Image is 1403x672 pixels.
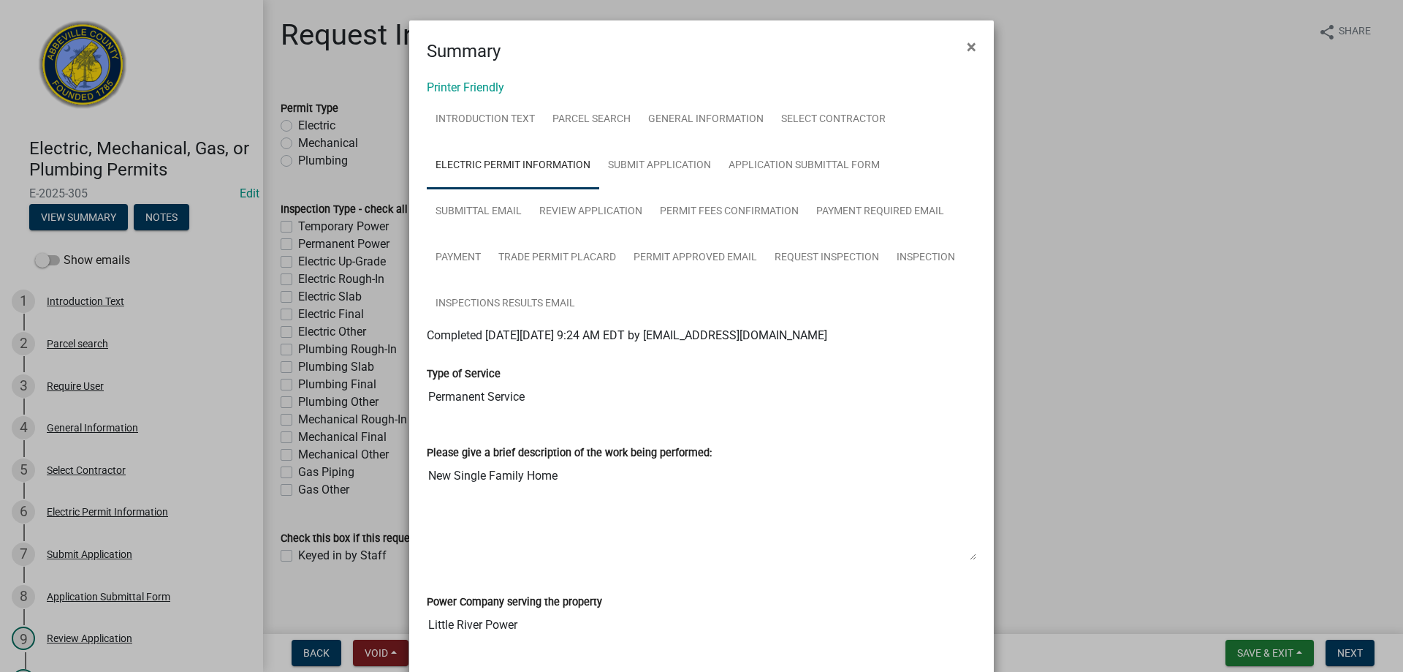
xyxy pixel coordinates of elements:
label: Power Company serving the property [427,597,602,608]
a: Inspections Results Email [427,281,584,328]
a: Payment [427,235,490,282]
a: Parcel search [544,97,639,143]
a: Printer Friendly [427,80,504,94]
a: General Information [639,97,772,143]
label: Please give a brief description of the work being performed: [427,448,712,458]
a: Trade Permit Placard [490,235,625,282]
a: Select Contractor [772,97,894,143]
button: Close [955,26,988,67]
a: Review Application [531,189,651,235]
a: Permit Approved Email [625,235,766,282]
a: Introduction Text [427,97,544,143]
span: Completed [DATE][DATE] 9:24 AM EDT by [EMAIL_ADDRESS][DOMAIN_NAME] [427,328,827,342]
a: Request Inspection [766,235,888,282]
a: Payment Required Email [807,189,953,235]
span: × [967,37,976,57]
h4: Summary [427,38,501,64]
a: Permit Fees Confirmation [651,189,807,235]
a: Electric Permit Information [427,143,599,189]
a: Application Submittal Form [720,143,889,189]
a: Submittal Email [427,189,531,235]
label: Type of Service [427,369,501,380]
a: Submit Application [599,143,720,189]
textarea: New Single Family Home [427,461,976,561]
a: Inspection [888,235,964,282]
